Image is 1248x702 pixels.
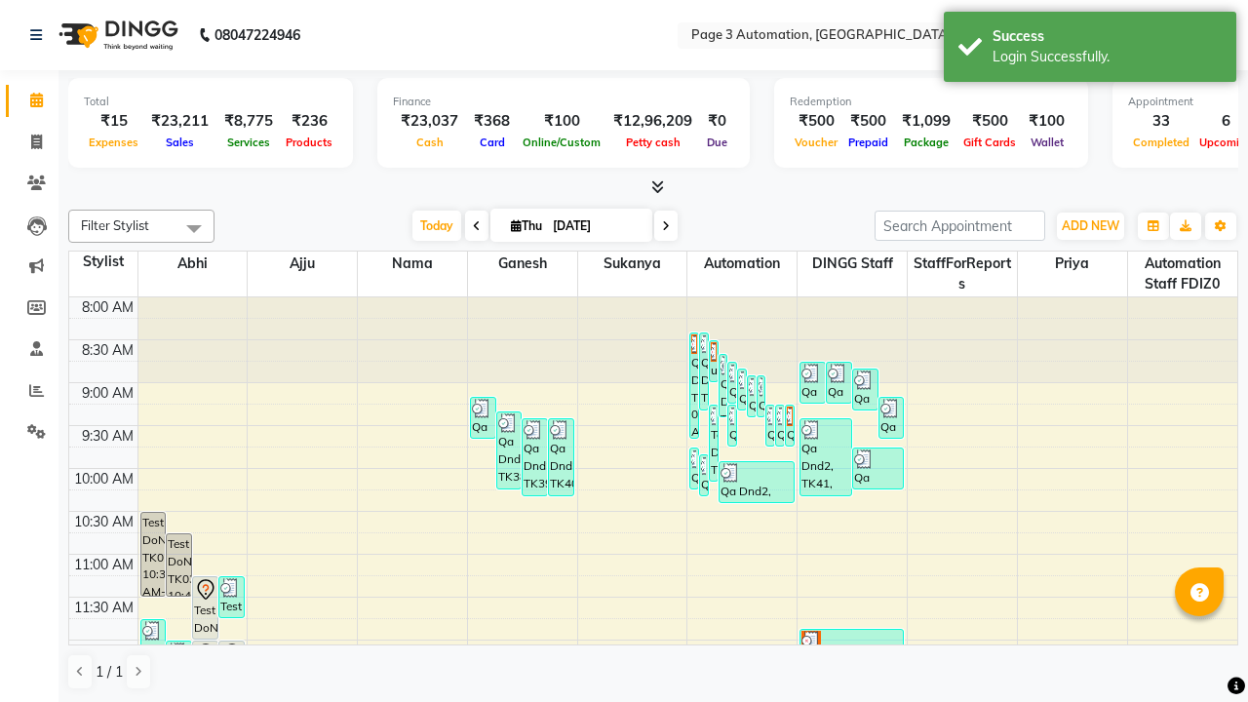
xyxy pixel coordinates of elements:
div: Test DoNotDelete, TK12, 11:15 AM-11:45 AM, Hair Cut By Expert-Men [219,577,244,617]
div: Qa Dnd2, TK39, 09:25 AM-10:20 AM, Special Hair Wash- Men [523,419,547,495]
span: Gift Cards [958,136,1021,149]
span: Today [412,211,461,241]
div: ₹236 [281,110,337,133]
div: undefined, TK17, 08:30 AM-09:00 AM, Hair cut Below 12 years (Boy) [710,341,718,381]
div: Qa Dnd2, TK29, 09:10 AM-09:40 AM, Hair cut Below 12 years (Boy) [879,398,904,438]
div: Test DoNotDelete, TK09, 11:15 AM-12:00 PM, Hair Cut-Men [193,577,217,639]
div: ₹23,211 [143,110,216,133]
button: ADD NEW [1057,213,1124,240]
span: DINGG Staff [798,252,907,276]
div: Test DoNotDelete, TK35, 09:15 AM-10:10 AM, Special Hair Wash- Men [710,406,718,481]
div: Test DoNotDelete, TK02, 10:30 AM-11:30 AM, Hair Cut-Women [141,513,166,596]
div: Qa Dnd2, TK38, 09:20 AM-10:15 AM, Special Hair Wash- Men [497,412,522,488]
div: Login Successfully. [993,47,1222,67]
div: 8:00 AM [78,297,137,318]
div: Total [84,94,337,110]
div: 11:30 AM [70,598,137,618]
span: Products [281,136,337,149]
div: Qa Dnd2, TK23, 08:25 AM-09:20 AM, Special Hair Wash- Men [700,333,708,409]
span: Thu [506,218,547,233]
span: Wallet [1026,136,1069,149]
span: Card [475,136,510,149]
span: Sukanya [578,252,687,276]
div: ₹100 [518,110,605,133]
div: Qa Dnd2, TK37, 09:45 AM-10:15 AM, Hair Cut By Expert-Men [690,448,698,488]
div: Stylist [69,252,137,272]
div: Success [993,26,1222,47]
div: Qa Dnd2, TK21, 08:45 AM-09:15 AM, Hair Cut By Expert-Men [827,363,851,403]
div: Qa Dnd2, TK33, 09:15 AM-09:45 AM, Hair cut Below 12 years (Boy) [776,406,784,446]
span: Abhi [138,252,248,276]
span: 1 / 1 [96,662,123,682]
span: Due [702,136,732,149]
div: Qa Dnd2, TK42, 09:50 AM-10:20 AM, Hair cut Below 12 years (Boy) [700,455,708,495]
div: Qa Dnd2, TK36, 09:45 AM-10:15 AM, Hair cut Below 12 years (Boy) [853,448,904,488]
div: 10:00 AM [70,469,137,489]
div: Test DoNotDelete, TK03, 10:45 AM-11:30 AM, Hair Cut-Men [167,534,191,596]
span: Cash [411,136,448,149]
div: ₹1,099 [894,110,958,133]
span: Priya [1018,252,1127,276]
div: ₹0 [700,110,734,133]
b: 08047224946 [214,8,300,62]
div: Qa Dnd2, TK41, 09:25 AM-10:20 AM, Special Hair Wash- Men [800,419,851,495]
div: ₹500 [958,110,1021,133]
span: Filter Stylist [81,217,149,233]
span: Completed [1128,136,1194,149]
div: ₹23,037 [393,110,466,133]
div: Qa Dnd2, TK32, 09:15 AM-09:45 AM, Hair cut Below 12 years (Boy) [766,406,774,446]
div: undefined, TK34, 11:52 AM-12:22 PM, Hair Cut-Men [800,630,903,670]
span: Automation [687,252,797,276]
span: Ganesh [468,252,577,276]
span: Automation Staff fDIZ0 [1128,252,1237,296]
span: Package [899,136,954,149]
div: Qa Dnd2, TK22, 08:50 AM-09:20 AM, Hair cut Below 12 years (Boy) [853,370,877,409]
div: Qa Dnd2, TK40, 09:25 AM-10:20 AM, Special Hair Wash- Men [549,419,573,495]
div: Qa Dnd2, TK31, 09:15 AM-09:45 AM, Hair cut Below 12 years (Boy) [728,406,736,446]
div: 11:00 AM [70,555,137,575]
span: Expenses [84,136,143,149]
span: ADD NEW [1062,218,1119,233]
div: Test DoNotDelete, TK14, 11:45 AM-12:30 PM, Hair Cut-Men [141,620,166,682]
div: Qa Dnd2, TK27, 08:40 AM-09:25 AM, Hair Cut-Men [720,355,727,416]
div: ₹8,775 [216,110,281,133]
span: Sales [161,136,199,149]
img: logo [50,8,183,62]
span: Nama [358,252,467,276]
div: Qa Dnd2, TK24, 08:50 AM-09:20 AM, Hair Cut By Expert-Men [738,370,746,409]
div: ₹100 [1021,110,1072,133]
div: Qa Dnd2, TK18, 08:25 AM-09:40 AM, Hair Cut By Expert-Men,Hair Cut-Men [690,333,698,438]
div: 9:00 AM [78,383,137,404]
div: Qa Dnd2, TK28, 09:10 AM-09:40 AM, Hair cut Below 12 years (Boy) [471,398,495,438]
div: Redemption [790,94,1072,110]
div: ₹500 [842,110,894,133]
span: Prepaid [843,136,893,149]
div: Qa Dnd2, TK26, 08:55 AM-09:25 AM, Hair Cut By Expert-Men [758,376,765,416]
span: Services [222,136,275,149]
span: Online/Custom [518,136,605,149]
div: Qa Dnd2, TK19, 08:45 AM-09:15 AM, Hair cut Below 12 years (Boy) [728,363,736,403]
input: 2025-09-04 [547,212,644,241]
div: Qa Dnd2, TK20, 08:45 AM-09:15 AM, Hair Cut By Expert-Men [800,363,825,403]
input: Search Appointment [875,211,1045,241]
div: ₹15 [84,110,143,133]
div: ₹368 [466,110,518,133]
div: Qa Dnd2, TK30, 09:15 AM-09:45 AM, Hair cut Below 12 years (Boy) [786,406,794,446]
div: 9:30 AM [78,426,137,447]
div: Qa Dnd2, TK25, 08:55 AM-09:25 AM, Hair Cut By Expert-Men [748,376,756,416]
span: StaffForReports [908,252,1017,296]
div: ₹500 [790,110,842,133]
div: ₹12,96,209 [605,110,700,133]
div: Finance [393,94,734,110]
div: 10:30 AM [70,512,137,532]
div: 33 [1128,110,1194,133]
div: Qa Dnd2, TK43, 09:55 AM-10:25 AM, Hair cut Below 12 years (Boy) [720,462,794,502]
div: 12:00 PM [71,641,137,661]
span: Ajju [248,252,357,276]
div: 8:30 AM [78,340,137,361]
span: Petty cash [621,136,685,149]
span: Voucher [790,136,842,149]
